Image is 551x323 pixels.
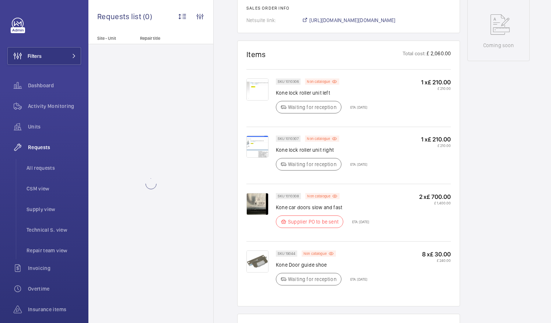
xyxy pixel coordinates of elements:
[28,306,81,313] span: Insurance items
[422,250,451,258] p: 8 x £ 30.00
[28,285,81,292] span: Overtime
[302,17,396,24] a: [URL][DOMAIN_NAME][DOMAIN_NAME]
[346,162,367,166] p: ETA: [DATE]
[276,261,367,268] p: Kone Door guide shoe
[28,144,81,151] span: Requests
[28,82,81,89] span: Dashboard
[421,143,451,148] p: £ 210.00
[246,136,269,158] img: MycGsPTZsa7vHXKAJnMYY1fM1BR_pnbwEGrCqKxITmdNtqiS.png
[426,50,451,59] p: £ 2,060.00
[422,258,451,263] p: £ 240.00
[7,47,81,65] button: Filters
[28,102,81,110] span: Activity Monitoring
[307,137,330,140] p: Non catalogue
[88,36,137,41] p: Site - Unit
[246,50,266,59] h1: Items
[278,252,295,255] p: SKU 19044
[307,195,330,197] p: Non catalogue
[303,252,327,255] p: Non catalogue
[97,12,143,21] span: Requests list
[348,220,369,224] p: ETA: [DATE]
[27,226,81,234] span: Technical S. view
[288,103,337,111] p: Waiting for reception
[278,137,299,140] p: SKU 1010307
[346,105,367,109] p: ETA: [DATE]
[28,123,81,130] span: Units
[246,78,269,101] img: UP27eWLh6MdAMeg1ZkSNtQgpBrwq41uZxDOQR_m53wNLzaaD.png
[276,204,369,211] p: Kone car doors slow and fast
[421,86,451,91] p: £ 210.00
[140,36,189,41] p: Repair title
[278,195,299,197] p: SKU 1010308
[288,218,338,225] p: Supplier PO to be sent
[483,42,514,49] p: Coming soon
[421,136,451,143] p: 1 x £ 210.00
[278,80,299,83] p: SKU 1010306
[28,52,42,60] span: Filters
[276,146,367,154] p: Kone lock roller unit right
[246,250,269,273] img: 4DcM5MzQCU_5ogsyofUakg_fFSllrOxgsUi-2WOBcaCfHMRt.png
[27,247,81,254] span: Repair team view
[419,193,451,201] p: 2 x £ 700.00
[288,275,337,283] p: Waiting for reception
[276,89,367,96] p: Kone lock roller unit left
[346,277,367,281] p: ETA: [DATE]
[421,78,451,86] p: 1 x £ 210.00
[27,185,81,192] span: CSM view
[28,264,81,272] span: Invoicing
[419,201,451,205] p: £ 1,400.00
[403,50,426,59] p: Total cost:
[27,206,81,213] span: Supply view
[288,161,337,168] p: Waiting for reception
[246,193,269,215] img: aD4c0WliR8ZeFsfBeb7F0jJk2NMX_av2_Nd_JWjAjBFyYRFx.png
[246,6,451,11] h2: Sales order info
[309,17,396,24] span: [URL][DOMAIN_NAME][DOMAIN_NAME]
[307,80,330,83] p: Non catalogue
[27,164,81,172] span: All requests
